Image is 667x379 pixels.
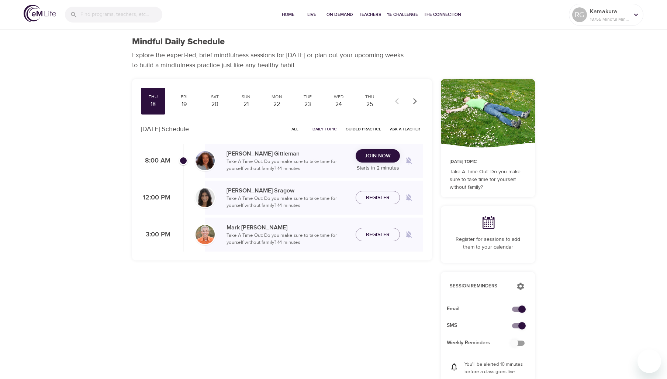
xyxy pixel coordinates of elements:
[268,100,286,109] div: 22
[343,123,384,135] button: Guided Practice
[312,126,337,133] span: Daily Topic
[356,164,400,172] p: Starts in 2 minutes
[298,94,317,100] div: Tue
[572,7,587,22] div: RG
[450,168,526,191] p: Take A Time Out: Do you make sure to take time for yourself without family?
[387,11,418,18] span: 1% Challenge
[400,189,418,206] span: Remind me when a class goes live every Thursday at 12:00 PM
[590,16,629,23] p: 18755 Mindful Minutes
[366,230,390,239] span: Register
[196,151,215,170] img: Cindy2%20031422%20blue%20filter%20hi-res.jpg
[206,94,224,100] div: Sat
[227,158,350,173] p: Take A Time Out: Do you make sure to take time for yourself without family? · 14 minutes
[268,94,286,100] div: Mon
[447,322,517,330] span: SMS
[132,50,409,70] p: Explore the expert-led, brief mindfulness sessions for [DATE] or plan out your upcoming weeks to ...
[310,123,340,135] button: Daily Topic
[175,94,193,100] div: Fri
[637,349,661,373] iframe: Button to launch messaging window
[450,283,509,290] p: Session Reminders
[132,37,225,47] h1: Mindful Daily Schedule
[450,158,526,165] p: [DATE] Topic
[360,100,379,109] div: 25
[144,94,162,100] div: Thu
[237,100,255,109] div: 21
[279,11,297,18] span: Home
[400,152,418,170] span: Remind me when a class goes live every Thursday at 8:00 AM
[80,7,162,23] input: Find programs, teachers, etc...
[283,123,307,135] button: All
[366,193,390,202] span: Register
[144,100,162,109] div: 18
[447,339,517,347] span: Weekly Reminders
[329,100,348,109] div: 24
[450,236,526,251] p: Register for sessions to add them to your calendar
[326,11,353,18] span: On-Demand
[590,7,629,16] p: Kamakura
[356,149,400,163] button: Join Now
[329,94,348,100] div: Wed
[390,126,420,133] span: Ask a Teacher
[356,191,400,205] button: Register
[464,361,526,375] p: You'll be alerted 10 minutes before a class goes live.
[141,230,170,240] p: 3:00 PM
[387,123,423,135] button: Ask a Teacher
[447,305,517,313] span: Email
[196,188,215,207] img: Lara_Sragow-min.jpg
[141,156,170,166] p: 8:00 AM
[359,11,381,18] span: Teachers
[303,11,321,18] span: Live
[346,126,381,133] span: Guided Practice
[24,5,56,22] img: logo
[227,223,350,232] p: Mark [PERSON_NAME]
[227,186,350,195] p: [PERSON_NAME] Sragow
[298,100,317,109] div: 23
[237,94,255,100] div: Sun
[227,232,350,246] p: Take A Time Out: Do you make sure to take time for yourself without family? · 14 minutes
[227,195,350,209] p: Take A Time Out: Do you make sure to take time for yourself without family? · 14 minutes
[356,228,400,242] button: Register
[196,225,215,244] img: Mark_Pirtle-min.jpg
[360,94,379,100] div: Thu
[175,100,193,109] div: 19
[365,151,391,161] span: Join Now
[206,100,224,109] div: 20
[400,226,418,243] span: Remind me when a class goes live every Thursday at 3:00 PM
[141,124,189,134] p: [DATE] Schedule
[227,149,350,158] p: [PERSON_NAME] Gittleman
[424,11,461,18] span: The Connection
[141,193,170,203] p: 12:00 PM
[286,126,304,133] span: All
